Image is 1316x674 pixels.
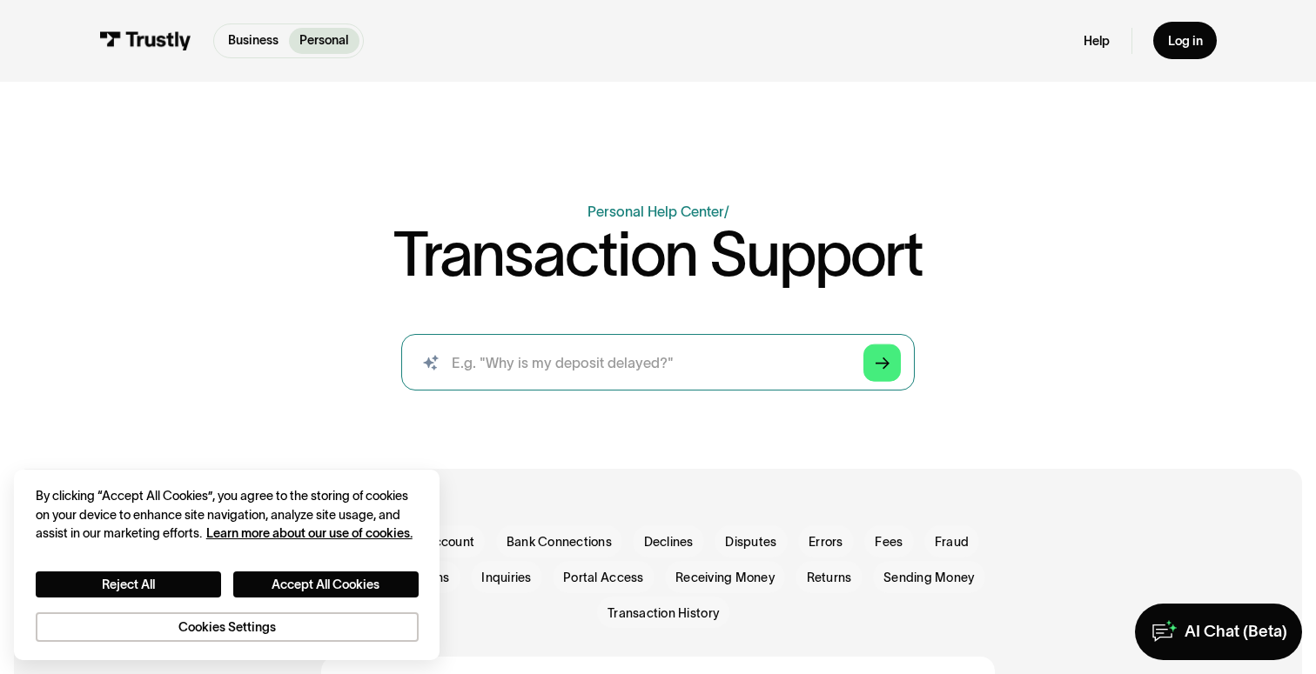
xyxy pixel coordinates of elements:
[481,569,531,586] span: Inquiries
[883,569,974,586] span: Sending Money
[1084,33,1110,50] a: Help
[807,569,852,586] span: Returns
[206,526,413,540] a: More information about your privacy, opens in a new tab
[401,334,916,390] input: search
[1185,621,1287,642] div: AI Chat (Beta)
[725,533,776,551] span: Disputes
[724,204,729,219] div: /
[935,533,969,551] span: Fraud
[587,204,724,219] a: Personal Help Center
[299,31,348,50] p: Personal
[507,533,612,551] span: Bank Connections
[809,533,843,551] span: Errors
[644,533,694,551] span: Declines
[36,487,419,543] div: By clicking “Accept All Cookies”, you agree to the storing of cookies on your device to enhance s...
[321,525,995,628] form: Email Form
[36,612,419,643] button: Cookies Settings
[393,223,923,284] h1: Transaction Support
[1153,22,1217,59] a: Log in
[36,571,221,598] button: Reject All
[563,569,643,586] span: Portal Access
[1135,604,1301,660] a: AI Chat (Beta)
[289,28,359,54] a: Personal
[233,571,419,598] button: Accept All Cookies
[99,31,191,50] img: Trustly Logo
[218,28,289,54] a: Business
[228,31,279,50] p: Business
[675,569,775,586] span: Receiving Money
[875,533,903,551] span: Fees
[401,334,916,390] form: Search
[14,470,440,660] div: Cookie banner
[608,604,719,622] span: Transaction History
[1168,33,1203,50] div: Log in
[36,487,419,642] div: Privacy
